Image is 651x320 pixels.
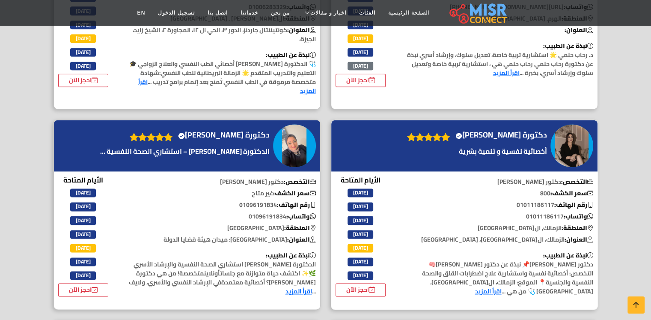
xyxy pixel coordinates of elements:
b: واتساب: [286,211,316,222]
p: غير متاح [123,189,320,198]
b: العنوان: [287,234,316,245]
div: الأيام المتاحة [58,175,109,297]
span: [DATE] [348,244,373,252]
a: اقرأ المزيد [475,286,502,297]
span: [DATE] [348,202,373,211]
a: اتصل بنا [201,5,234,21]
span: [DATE] [348,48,373,57]
a: احجز الآن [58,283,109,296]
p: 01096191834 [123,212,320,221]
span: [DATE] [70,62,96,70]
a: الصفحة الرئيسية [382,5,436,21]
span: [DATE] [348,188,373,197]
span: [DATE] [348,271,373,280]
b: سعر الكشف: [273,188,316,199]
b: واتساب: [564,211,593,222]
p: 800 [400,189,597,198]
img: دكتورة نورهان أبو العلا [273,124,316,167]
a: اخبار و مقالات [296,5,353,21]
p: كونتيننتال جاردنز، الدور ٣، الحي ال ١٢، المجاورة ٢، الشيخ زايد، الجيزة، [123,26,320,44]
a: أخصائية نفسية و تنمية بشرية [403,146,549,156]
b: التخصص: [284,176,316,187]
svg: Verified account [455,132,462,139]
span: [DATE] [348,230,373,239]
span: [DATE] [70,244,96,252]
p: الزمالك، ال[GEOGRAPHIC_DATA]، [GEOGRAPHIC_DATA] [400,235,597,244]
b: نبذة عن الطبيب: [543,40,593,51]
h4: دكتورة [PERSON_NAME] [455,130,547,140]
p: دكتور [PERSON_NAME] [123,177,320,186]
span: [DATE] [348,34,373,43]
p: 01011186117 [400,200,597,209]
span: [DATE] [70,230,96,239]
a: احجز الآن [336,283,386,296]
a: تسجيل الدخول [152,5,201,21]
div: الأيام المتاحة [336,175,386,297]
span: [DATE] [348,216,373,224]
span: [DATE] [70,216,96,224]
span: [DATE] [70,271,96,280]
a: دكتورة [PERSON_NAME] [177,129,272,141]
a: احجز الآن [58,74,109,87]
img: main.misr_connect [449,2,507,24]
p: 01096191834 [123,200,320,209]
svg: Verified account [178,132,185,139]
a: من نحن [265,5,296,21]
span: [DATE] [70,257,96,266]
span: [DATE] [70,21,96,29]
span: [DATE] [70,48,96,57]
span: [DATE] [70,34,96,43]
a: اقرأ المزيد [138,76,316,96]
b: نبذة عن الطبيب: [266,49,316,60]
a: EN [131,5,152,21]
p: دكتور [PERSON_NAME] [400,177,597,186]
a: دكتورة [PERSON_NAME] [454,129,549,141]
a: اقرأ المزيد [285,286,312,297]
b: نبذة عن الطبيب: [543,250,593,261]
p: الزمالك, ال[GEOGRAPHIC_DATA] [400,224,597,233]
b: رقم الهاتف: [277,199,316,210]
span: [DATE] [70,188,96,197]
p: 🩺 الدكتورة [PERSON_NAME] أخصائي الطب النفسي والعلاج الزواجي 🎓 التعليم والتدريب المتقدم 🌟 الزمالة ... [123,51,320,96]
b: التخصص: [561,176,593,187]
p: 01011186117 [400,212,597,221]
span: [DATE] [348,21,373,29]
span: [DATE] [348,257,373,266]
h4: دكتورة [PERSON_NAME] [178,130,270,140]
b: رقم الهاتف: [554,199,593,210]
p: دكتور [PERSON_NAME]📌 نبذة عن دكتور [PERSON_NAME]🧠 التخصص: أخصائية نفسية واستشارية علاج اضطرابات ا... [400,251,597,296]
b: سعر الكشف: [550,188,593,199]
p: د. رحاب حلمي 🌟 استشارية تربية خاصة، تعديل سلوك، وإرشاد أسري نبذة عن دكتورة رحاب حلمي رحاب حلمي هي... [400,42,597,78]
p: [GEOGRAPHIC_DATA] [123,224,320,233]
img: دكتورة بهية حميدي [550,124,593,167]
p: الدكتورة [PERSON_NAME] استشاري الصحة النفسية والإرشاد الأسري🌿✨ اكتشف حياة متوازنة مع جلساتأونلاين... [123,251,320,296]
b: العنوان: [287,24,316,36]
a: اقرأ المزيد [493,67,520,78]
a: الفئات [353,5,382,21]
b: نبذة عن الطبيب: [266,250,316,261]
span: اخبار و مقالات [310,9,346,17]
span: [DATE] [348,62,373,70]
b: العنوان: [565,24,593,36]
p: [GEOGRAPHIC_DATA]: ميدان هيئة قضايا الدولة [123,235,320,244]
b: المنطقة: [284,222,316,233]
a: احجز الآن [336,74,386,87]
a: خدماتنا [234,5,265,21]
a: الدكتورة [PERSON_NAME] – استشاري الصحة النفسية ... [98,146,272,156]
b: العنوان: [565,234,593,245]
b: المنطقة: [562,222,593,233]
span: [DATE] [70,202,96,211]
